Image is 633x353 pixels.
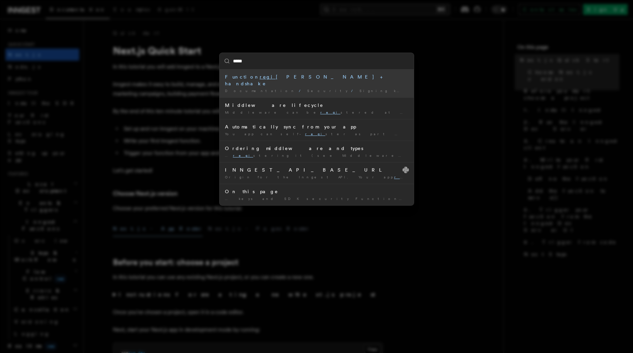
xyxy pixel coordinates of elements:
[225,153,408,158] div: … stering it (see Middleware - Lifecycle - stering and order), which affects …
[260,74,276,80] mark: regi
[351,89,357,93] span: /
[225,188,408,195] div: On this page
[359,89,505,93] span: Signing keys and SDK security
[225,110,408,115] div: Middleware can be stered at the Inngest clients or functions …
[225,73,408,87] div: Function [PERSON_NAME] + handshake
[225,131,408,137] div: You app can self- ster as part of its startup …
[225,175,408,180] div: Origin for the Inngest API. Your app sters itself with …
[394,175,414,179] mark: regi
[233,153,253,157] mark: regi
[307,89,348,93] span: Security
[299,89,305,93] span: /
[225,102,408,109] div: Middleware lifecycle
[305,132,325,136] mark: regi
[225,196,408,201] div: … keys and SDK security Function [PERSON_NAME] + handshake End to end …
[320,110,341,114] mark: regi
[225,123,408,130] div: Automatically sync from your app
[225,89,296,93] span: Documentation
[225,145,408,152] div: Ordering middleware and types
[225,167,408,173] div: INNGEST_API_BASE_URL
